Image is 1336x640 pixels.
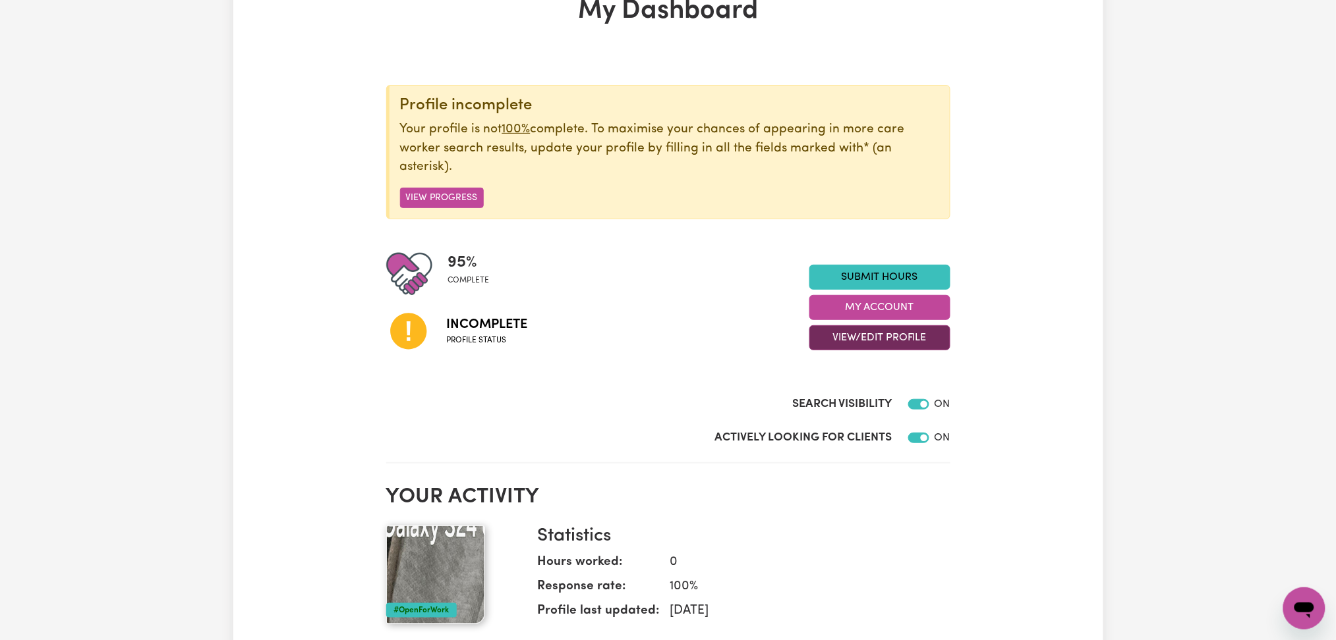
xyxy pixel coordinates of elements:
div: Profile completeness: 95% [448,251,500,297]
span: 95 % [448,251,490,275]
span: Profile status [447,334,528,346]
img: Your profile picture [386,525,485,624]
dt: Profile last updated: [538,602,660,626]
button: My Account [809,295,950,320]
span: Incomplete [447,315,528,334]
button: View/Edit Profile [809,325,950,350]
dt: Hours worked: [538,553,660,577]
dd: 0 [660,553,940,572]
dt: Response rate: [538,577,660,602]
label: Search Visibility [793,396,892,413]
div: #OpenForWork [386,603,457,618]
a: Submit Hours [809,265,950,290]
iframe: Button to launch messaging window [1283,587,1325,629]
p: Your profile is not complete. To maximise your chances of appearing in more care worker search re... [400,120,939,177]
h3: Statistics [538,525,940,548]
span: complete [448,275,490,286]
dd: [DATE] [660,602,940,621]
span: ON [935,433,950,443]
dd: 100 % [660,577,940,597]
u: 100% [502,123,531,136]
label: Actively Looking for Clients [715,429,892,446]
h2: Your activity [386,485,950,510]
div: Profile incomplete [400,96,939,115]
button: View Progress [400,188,484,208]
span: ON [935,399,950,410]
